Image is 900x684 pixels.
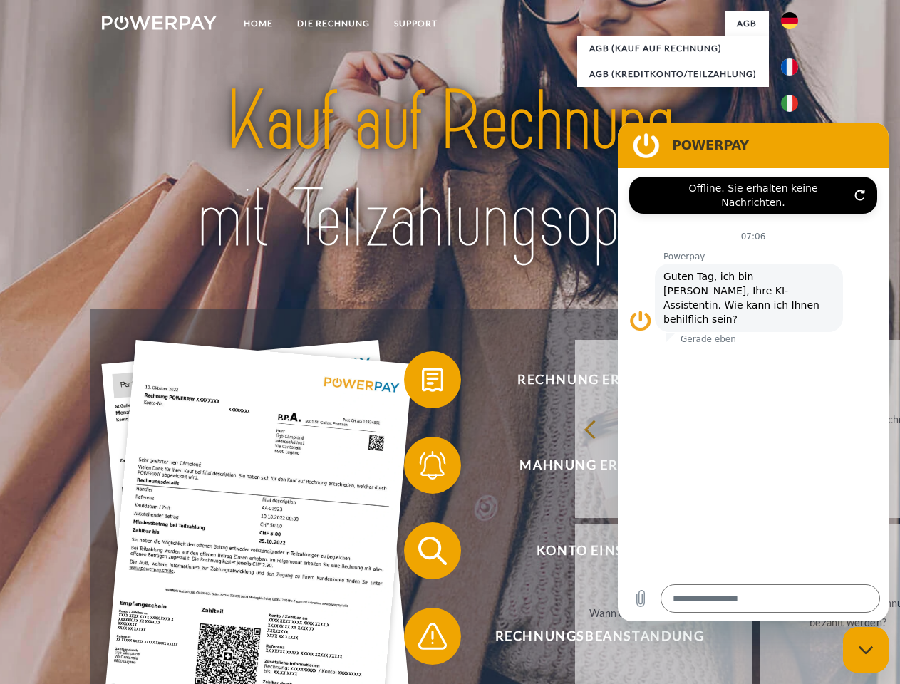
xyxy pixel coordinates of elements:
[415,618,450,654] img: qb_warning.svg
[584,603,744,622] div: Wann erhalte ich die Rechnung?
[781,12,798,29] img: de
[404,351,775,408] button: Rechnung erhalten?
[781,58,798,76] img: fr
[382,11,450,36] a: SUPPORT
[415,533,450,569] img: qb_search.svg
[725,11,769,36] a: agb
[404,522,775,579] button: Konto einsehen
[618,123,889,621] iframe: Messaging-Fenster
[415,362,450,398] img: qb_bill.svg
[102,16,217,30] img: logo-powerpay-white.svg
[584,419,744,438] div: zurück
[781,95,798,112] img: it
[136,68,764,273] img: title-powerpay_de.svg
[843,627,889,673] iframe: Schaltfläche zum Öffnen des Messaging-Fensters; Konversation läuft
[404,608,775,665] button: Rechnungsbeanstandung
[577,61,769,87] a: AGB (Kreditkonto/Teilzahlung)
[415,447,450,483] img: qb_bell.svg
[232,11,285,36] a: Home
[404,437,775,494] button: Mahnung erhalten?
[577,36,769,61] a: AGB (Kauf auf Rechnung)
[285,11,382,36] a: DIE RECHNUNG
